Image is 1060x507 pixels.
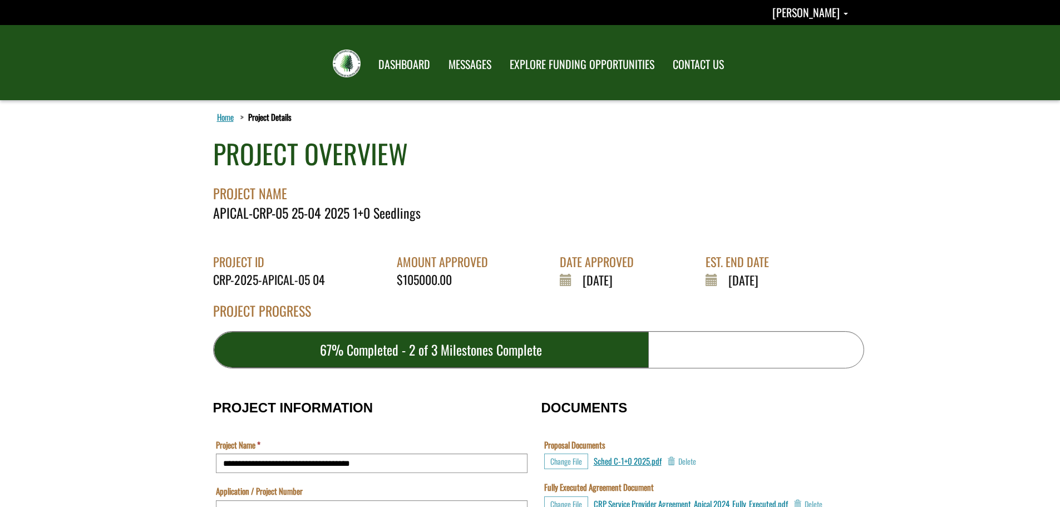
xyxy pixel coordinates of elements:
a: Home [215,110,236,124]
div: PROJECT PROGRESS [213,301,864,331]
div: PROJECT ID [213,253,333,270]
div: 67% Completed - 2 of 3 Milestones Complete [214,332,649,368]
label: Application / Project Number [216,485,303,497]
label: Project Name [216,439,260,451]
a: DASHBOARD [370,51,438,78]
div: $105000.00 [397,271,496,288]
a: EXPLORE FUNDING OPPORTUNITIES [501,51,663,78]
button: Delete [667,454,696,469]
img: FRIAA Submissions Portal [333,50,361,77]
h3: DOCUMENTS [541,401,847,415]
div: AMOUNT APPROVED [397,253,496,270]
button: Choose File for Proposal Documents [544,454,588,469]
label: Fully Executed Agreement Document [544,481,654,493]
div: PROJECT NAME [213,173,864,203]
div: PROJECT OVERVIEW [213,135,408,173]
input: Project Name [216,454,527,473]
nav: Main Navigation [368,47,732,78]
h3: PROJECT INFORMATION [213,401,530,415]
div: APICAL-CRP-05 25-04 2025 1+0 Seedlings [213,203,864,222]
a: Richard Gish [772,4,848,21]
li: Project Details [238,111,292,123]
a: Sched C-1+0 2025.pdf [594,455,662,467]
span: [PERSON_NAME] [772,4,840,21]
div: EST. END DATE [706,253,777,270]
div: [DATE] [706,271,777,289]
div: DATE APPROVED [560,253,642,270]
a: MESSAGES [440,51,500,78]
div: [DATE] [560,271,642,289]
div: CRP-2025-APICAL-05 04 [213,271,333,288]
label: Proposal Documents [544,439,605,451]
a: CONTACT US [664,51,732,78]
